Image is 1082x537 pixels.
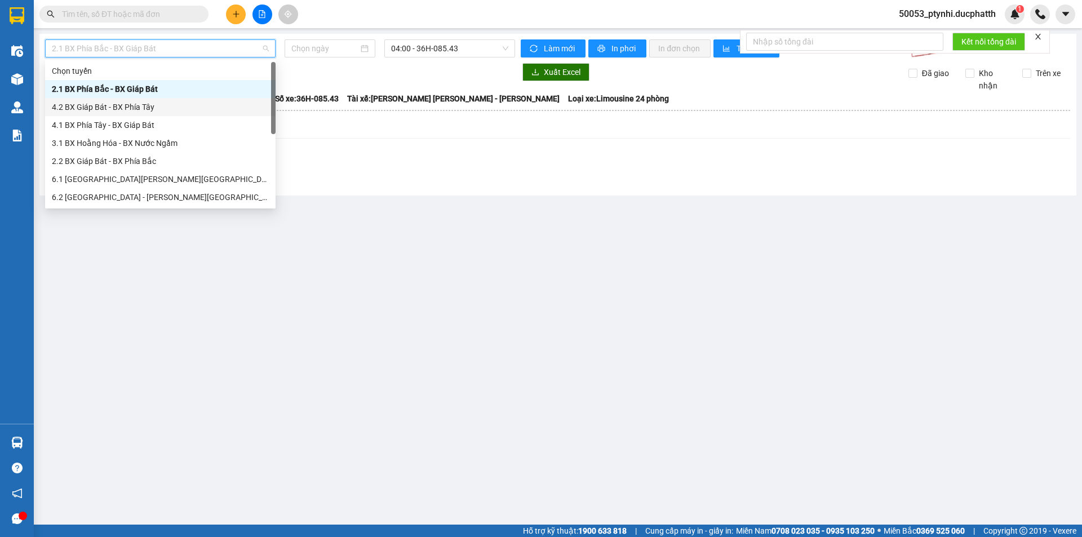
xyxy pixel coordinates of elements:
span: 50053_ptynhi.ducphatth [890,7,1005,21]
img: solution-icon [11,130,23,141]
button: aim [278,5,298,24]
input: Nhập số tổng đài [746,33,943,51]
span: bar-chart [722,45,732,54]
span: Làm mới [544,42,577,55]
div: 6.2 Hà Nội - Thanh Hóa [45,188,276,206]
span: 1 [1018,5,1022,13]
div: 6.1 Thanh Hóa - Hà Nội [45,170,276,188]
span: In phơi [611,42,637,55]
span: ⚪️ [877,529,881,533]
span: caret-down [1061,9,1071,19]
span: copyright [1019,527,1027,535]
button: bar-chartThống kê [713,39,779,57]
button: printerIn phơi [588,39,646,57]
input: 15/08/2025 [291,42,358,55]
button: In đơn chọn [649,39,711,57]
button: downloadXuất Excel [522,63,589,81]
div: 2.1 BX Phía Bắc - BX Giáp Bát [45,80,276,98]
img: warehouse-icon [11,101,23,113]
span: Đã giao [917,67,954,79]
div: 6.1 [GEOGRAPHIC_DATA][PERSON_NAME][GEOGRAPHIC_DATA] [52,173,269,185]
span: Số xe: 36H-085.43 [275,92,339,105]
span: file-add [258,10,266,18]
span: message [12,513,23,524]
div: 3.1 BX Hoằng Hóa - BX Nước Ngầm [52,137,269,149]
img: warehouse-icon [11,45,23,57]
span: Hỗ trợ kỹ thuật: [523,525,627,537]
div: 4.2 BX Giáp Bát - BX Phía Tây [45,98,276,116]
span: close [1034,33,1042,41]
div: 4.1 BX Phía Tây - BX Giáp Bát [45,116,276,134]
span: Loại xe: Limousine 24 phòng [568,92,669,105]
div: 2.1 BX Phía Bắc - BX Giáp Bát [52,83,269,95]
span: aim [284,10,292,18]
button: plus [226,5,246,24]
sup: 1 [1016,5,1024,13]
span: plus [232,10,240,18]
button: Kết nối tổng đài [952,33,1025,51]
span: Trên xe [1031,67,1065,79]
div: 4.2 BX Giáp Bát - BX Phía Tây [52,101,269,113]
input: Tìm tên, số ĐT hoặc mã đơn [62,8,195,20]
span: Miền Nam [736,525,875,537]
div: 2.2 BX Giáp Bát - BX Phía Bắc [45,152,276,170]
span: 04:00 - 36H-085.43 [391,40,508,57]
img: phone-icon [1035,9,1045,19]
img: logo-vxr [10,7,24,24]
span: Tài xế: [PERSON_NAME] [PERSON_NAME] - [PERSON_NAME] [347,92,560,105]
strong: 0369 525 060 [916,526,965,535]
span: sync [530,45,539,54]
button: caret-down [1056,5,1075,24]
div: 2.2 BX Giáp Bát - BX Phía Bắc [52,155,269,167]
button: file-add [252,5,272,24]
img: warehouse-icon [11,437,23,449]
button: syncLàm mới [521,39,586,57]
span: 2.1 BX Phía Bắc - BX Giáp Bát [52,40,269,57]
span: | [973,525,975,537]
img: warehouse-icon [11,73,23,85]
span: Cung cấp máy in - giấy in: [645,525,733,537]
span: | [635,525,637,537]
strong: 1900 633 818 [578,526,627,535]
span: search [47,10,55,18]
span: notification [12,488,23,499]
span: Kết nối tổng đài [961,35,1016,48]
div: Chọn tuyến [52,65,269,77]
span: printer [597,45,607,54]
strong: 0708 023 035 - 0935 103 250 [771,526,875,535]
div: 6.2 [GEOGRAPHIC_DATA] - [PERSON_NAME][GEOGRAPHIC_DATA][PERSON_NAME] [52,191,269,203]
div: 3.1 BX Hoằng Hóa - BX Nước Ngầm [45,134,276,152]
span: question-circle [12,463,23,473]
div: 4.1 BX Phía Tây - BX Giáp Bát [52,119,269,131]
img: icon-new-feature [1010,9,1020,19]
div: Chọn tuyến [45,62,276,80]
span: Miền Bắc [884,525,965,537]
span: Kho nhận [974,67,1014,92]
